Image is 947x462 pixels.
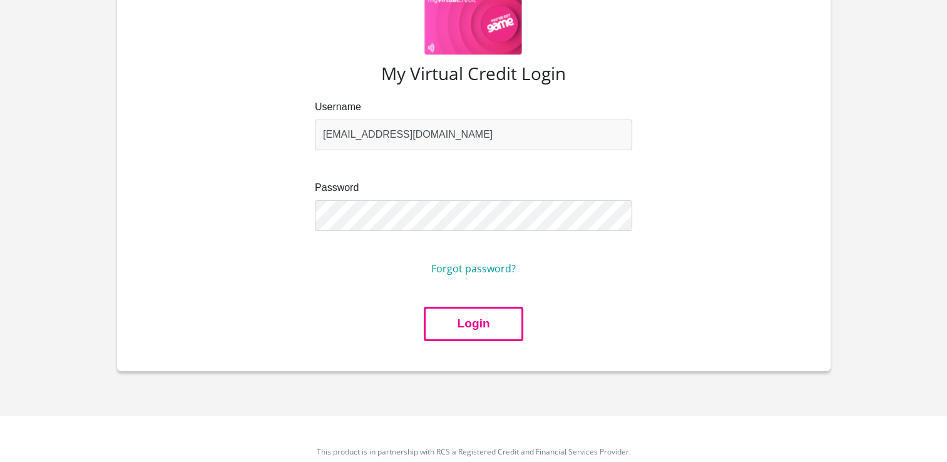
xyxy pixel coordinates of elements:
label: Username [315,100,632,115]
a: Forgot password? [431,262,516,275]
h3: My Virtual Credit Login [147,63,801,85]
label: Password [315,180,632,195]
input: Email [315,120,632,150]
p: This product is in partnership with RCS a Registered Credit and Financial Services Provider. [126,446,821,458]
button: Login [424,307,523,341]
